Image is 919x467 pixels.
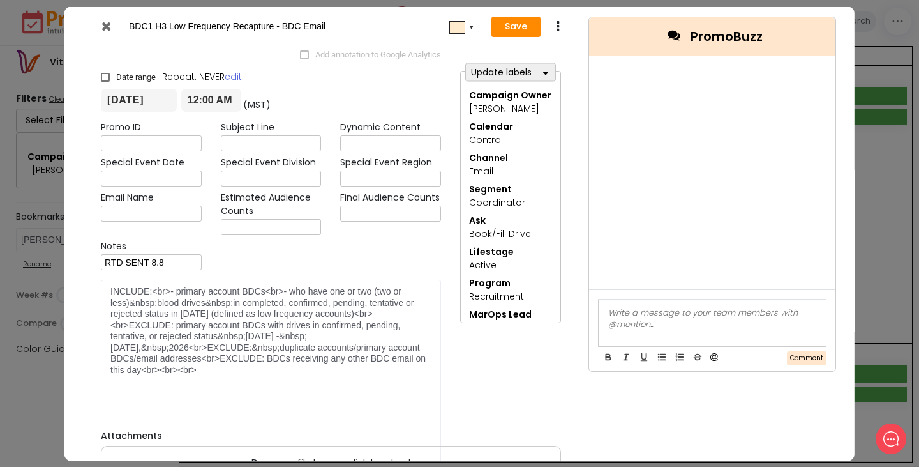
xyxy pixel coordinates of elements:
div: Active [469,259,552,272]
div: Campaign Owner [469,89,552,102]
div: Email [469,165,552,178]
span: See all [205,120,233,129]
span: Repeat: NEVER [162,70,242,83]
label: Email Name [101,191,154,204]
div: Recruitment [469,290,552,303]
div: Channel [469,151,552,165]
label: Special Event Division [221,156,316,169]
label: Promo ID [101,121,141,134]
span: We run on Gist [107,385,161,393]
label: Final Audience Counts [340,191,440,204]
button: Comment [787,351,826,365]
input: From date [101,89,177,112]
div: Segment [469,183,552,196]
span: PromoBuzz [691,26,763,45]
span: [DATE] [126,162,153,172]
div: Book/Fill Drive [469,227,552,241]
label: Special Event Region [340,156,432,169]
div: USHi , You can now add bookmarks to your calendar filters! Try it by selecting filters, then clic... [10,136,246,185]
img: US [20,148,45,173]
a: edit [225,70,242,83]
div: Coordinator [469,196,552,210]
input: Start time [181,89,241,112]
label: Special Event Date [101,156,184,169]
div: MarOps Lead [469,308,552,321]
div: [PERSON_NAME] • [53,162,124,173]
div: [PERSON_NAME] [469,102,552,116]
label: Subject Line [221,121,274,134]
div: Calendar [469,120,552,134]
div: Hi , You can now add bookmarks to your calendar filters! Try it by selecting filters, then click ... [53,148,223,158]
label: Dynamic Content [340,121,421,134]
label: Notes [101,240,126,253]
span: New conversation [82,203,153,213]
label: Estimated Audience Counts [221,191,322,218]
div: Ask [469,214,552,227]
span: Date range [116,72,156,83]
div: (MST) [241,89,271,111]
div: [PERSON_NAME] [469,321,552,335]
div: Program [469,277,552,290]
div: Control [469,134,552,147]
h2: What can we do to help? [19,75,236,96]
h1: Hello [PERSON_NAME]! [19,52,236,73]
button: New conversation [20,195,235,221]
iframe: gist-messenger-bubble-iframe [876,424,906,454]
div: Lifestage [469,245,552,259]
h6: Attachments [101,431,561,441]
button: Update labels [465,63,556,81]
h2: Recent conversations [22,119,205,131]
